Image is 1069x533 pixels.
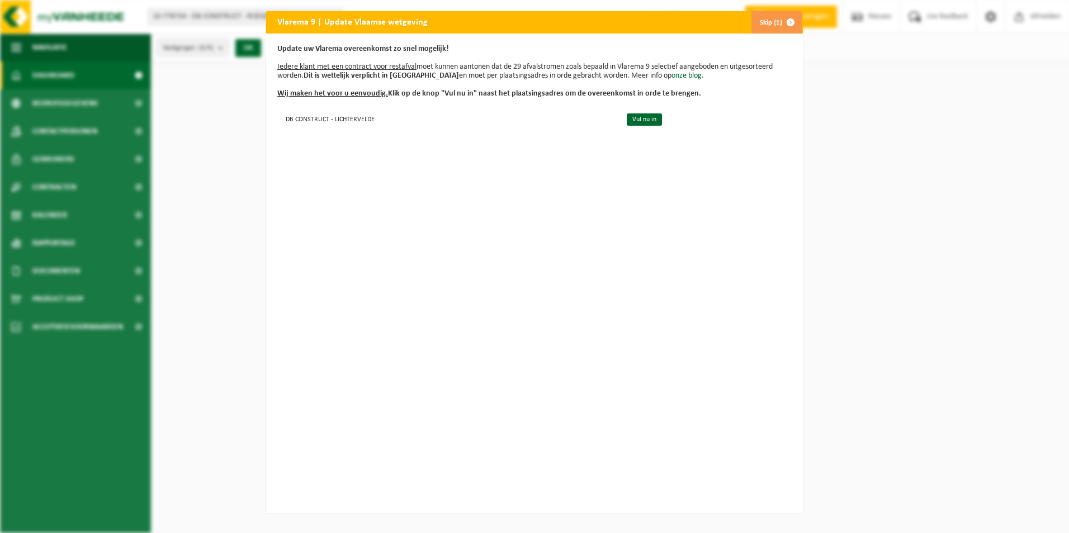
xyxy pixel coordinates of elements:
td: DB CONSTRUCT - LICHTERVELDE [277,110,617,128]
p: moet kunnen aantonen dat de 29 afvalstromen zoals bepaald in Vlarema 9 selectief aangeboden en ui... [277,45,792,98]
button: Skip (1) [751,11,802,34]
h2: Vlarema 9 | Update Vlaamse wetgeving [266,11,439,32]
b: Klik op de knop "Vul nu in" naast het plaatsingsadres om de overeenkomst in orde te brengen. [277,89,701,98]
a: onze blog. [671,72,704,80]
u: Iedere klant met een contract voor restafval [277,63,417,71]
u: Wij maken het voor u eenvoudig. [277,89,388,98]
b: Dit is wettelijk verplicht in [GEOGRAPHIC_DATA] [304,72,459,80]
b: Update uw Vlarema overeenkomst zo snel mogelijk! [277,45,449,53]
a: Vul nu in [627,113,662,126]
